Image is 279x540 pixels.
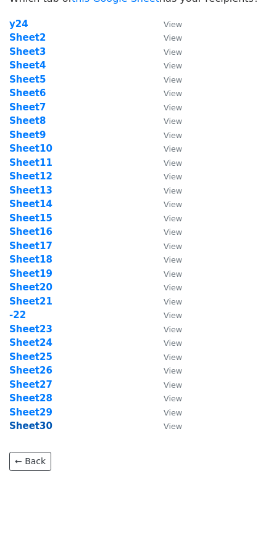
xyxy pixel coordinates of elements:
a: Sheet4 [9,60,46,71]
a: Sheet11 [9,157,52,168]
a: Sheet3 [9,46,46,57]
strong: Sheet18 [9,254,52,265]
small: View [164,283,182,292]
a: View [151,407,182,418]
a: View [151,324,182,335]
small: View [164,255,182,264]
a: y24 [9,18,28,30]
a: Sheet10 [9,143,52,154]
small: View [164,338,182,348]
a: ← Back [9,452,51,471]
a: View [151,337,182,348]
a: Sheet5 [9,74,46,85]
a: View [151,32,182,43]
a: View [151,213,182,224]
small: View [164,75,182,84]
a: Sheet19 [9,268,52,279]
a: View [151,393,182,404]
a: Sheet26 [9,365,52,376]
small: View [164,366,182,375]
a: Sheet28 [9,393,52,404]
small: View [164,422,182,431]
small: View [164,103,182,112]
a: Sheet29 [9,407,52,418]
a: Sheet13 [9,185,52,196]
a: View [151,240,182,252]
small: View [164,20,182,29]
strong: Sheet20 [9,282,52,293]
a: View [151,379,182,390]
strong: Sheet23 [9,324,52,335]
small: View [164,200,182,209]
a: Sheet15 [9,213,52,224]
a: Sheet9 [9,129,46,141]
a: -22 [9,309,26,321]
a: View [151,157,182,168]
a: Sheet25 [9,351,52,362]
small: View [164,117,182,126]
small: View [164,186,182,195]
a: View [151,171,182,182]
a: Sheet27 [9,379,52,390]
a: Sheet24 [9,337,52,348]
small: View [164,61,182,70]
a: Sheet21 [9,296,52,307]
a: Sheet30 [9,420,52,432]
iframe: Chat Widget [217,481,279,540]
small: View [164,408,182,417]
a: View [151,129,182,141]
a: View [151,254,182,265]
a: View [151,185,182,196]
a: View [151,268,182,279]
a: View [151,88,182,99]
a: View [151,18,182,30]
small: View [164,311,182,320]
a: View [151,74,182,85]
a: View [151,296,182,307]
small: View [164,269,182,279]
small: View [164,227,182,237]
small: View [164,47,182,57]
a: Sheet6 [9,88,46,99]
a: Sheet14 [9,198,52,210]
a: View [151,226,182,237]
a: Sheet2 [9,32,46,43]
small: View [164,172,182,181]
small: View [164,242,182,251]
a: Sheet17 [9,240,52,252]
a: Sheet8 [9,115,46,126]
a: View [151,198,182,210]
a: View [151,46,182,57]
small: View [164,380,182,390]
small: View [164,33,182,43]
small: View [164,325,182,334]
small: View [164,353,182,362]
small: View [164,394,182,403]
small: View [164,158,182,168]
a: View [151,365,182,376]
small: View [164,214,182,223]
a: Sheet12 [9,171,52,182]
small: View [164,89,182,98]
